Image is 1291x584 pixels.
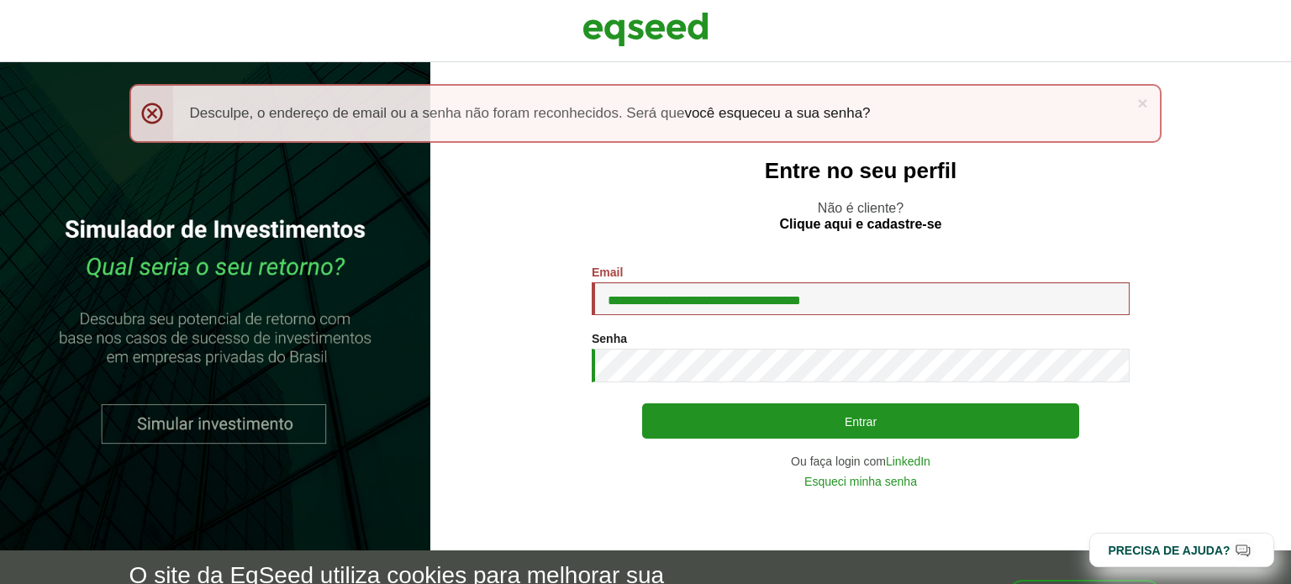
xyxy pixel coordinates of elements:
a: você esqueceu a sua senha? [684,106,870,120]
a: Esqueci minha senha [804,476,917,487]
a: LinkedIn [886,455,930,467]
div: Ou faça login com [592,455,1130,467]
h2: Entre no seu perfil [464,159,1257,183]
p: Não é cliente? [464,200,1257,232]
img: EqSeed Logo [582,8,709,50]
div: Desculpe, o endereço de email ou a senha não foram reconhecidos. Será que [129,84,1162,143]
label: Email [592,266,623,278]
label: Senha [592,333,627,345]
a: × [1137,94,1147,112]
button: Entrar [642,403,1079,439]
a: Clique aqui e cadastre-se [780,218,942,231]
